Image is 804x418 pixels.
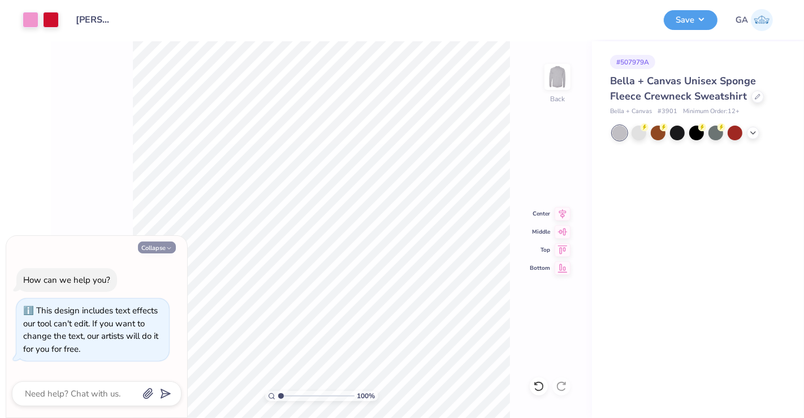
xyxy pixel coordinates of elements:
[683,107,740,117] span: Minimum Order: 12 +
[610,55,655,69] div: # 507979A
[530,228,550,236] span: Middle
[23,274,110,286] div: How can we help you?
[610,107,652,117] span: Bella + Canvas
[751,9,773,31] img: Gaurisha Aggarwal
[530,246,550,254] span: Top
[550,94,565,104] div: Back
[530,210,550,218] span: Center
[610,74,756,103] span: Bella + Canvas Unisex Sponge Fleece Crewneck Sweatshirt
[23,305,158,355] div: This design includes text effects our tool can't edit. If you want to change the text, our artist...
[736,14,748,27] span: GA
[67,8,123,31] input: Untitled Design
[138,242,176,253] button: Collapse
[736,9,773,31] a: GA
[530,264,550,272] span: Bottom
[664,10,717,30] button: Save
[658,107,677,117] span: # 3901
[546,66,569,88] img: Back
[357,391,375,401] span: 100 %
